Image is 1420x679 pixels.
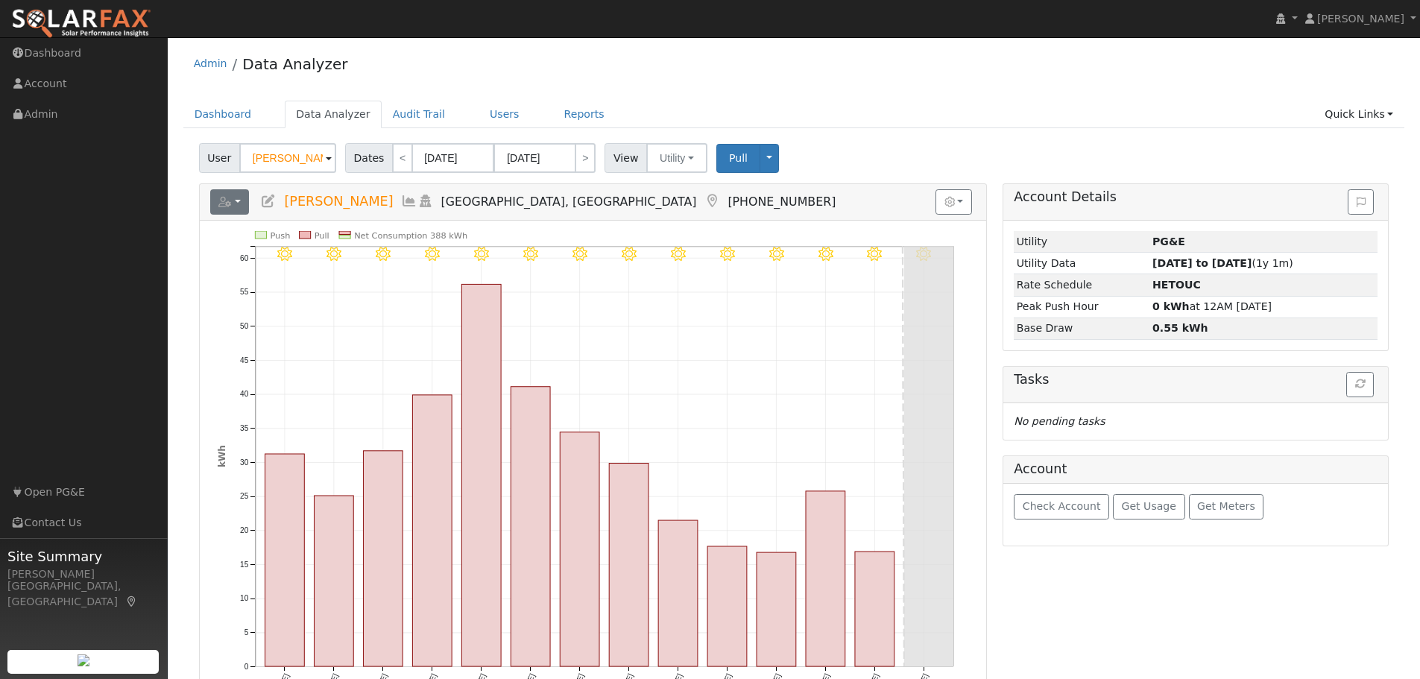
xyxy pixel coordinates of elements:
[1152,257,1293,269] span: (1y 1m)
[441,195,697,209] span: [GEOGRAPHIC_DATA], [GEOGRAPHIC_DATA]
[511,387,550,666] rect: onclick=""
[240,595,249,603] text: 10
[125,596,139,607] a: Map
[270,230,290,241] text: Push
[354,230,467,241] text: Net Consumption 388 kWh
[720,247,735,262] i: 9/06 - Clear
[806,491,845,666] rect: onclick=""
[729,152,748,164] span: Pull
[412,395,452,666] rect: onclick=""
[1197,500,1255,512] span: Get Meters
[242,55,347,73] a: Data Analyzer
[217,445,227,467] text: kWh
[1014,231,1149,253] td: Utility
[1113,494,1185,519] button: Get Usage
[240,560,249,569] text: 15
[314,496,353,666] rect: onclick=""
[757,552,796,666] rect: onclick=""
[199,143,240,173] span: User
[658,520,698,666] rect: onclick=""
[183,101,263,128] a: Dashboard
[1014,318,1149,339] td: Base Draw
[1152,300,1190,312] strong: 0 kWh
[560,432,599,666] rect: onclick=""
[1152,236,1185,247] strong: ID: 17275739, authorized: 09/11/25
[1014,274,1149,296] td: Rate Schedule
[553,101,616,128] a: Reports
[239,143,336,173] input: Select a User
[240,356,249,364] text: 45
[1023,500,1101,512] span: Check Account
[314,230,329,241] text: Pull
[240,493,249,501] text: 25
[425,247,440,262] i: 8/31 - Clear
[479,101,531,128] a: Users
[523,247,538,262] i: 9/02 - Clear
[1014,415,1105,427] i: No pending tasks
[1317,13,1404,25] span: [PERSON_NAME]
[818,247,833,262] i: 9/08 - MostlyClear
[707,546,747,666] rect: onclick=""
[1122,500,1176,512] span: Get Usage
[1014,461,1067,476] h5: Account
[572,247,587,262] i: 9/03 - Clear
[7,546,160,566] span: Site Summary
[1313,101,1404,128] a: Quick Links
[11,8,151,40] img: SolarFax
[1346,372,1374,397] button: Refresh
[265,454,304,666] rect: onclick=""
[867,247,882,262] i: 9/09 - MostlyClear
[382,101,456,128] a: Audit Trail
[417,194,434,209] a: Login As (last Never)
[1189,494,1264,519] button: Get Meters
[622,247,637,262] i: 9/04 - Clear
[240,254,249,262] text: 60
[392,143,413,173] a: <
[461,285,501,667] rect: onclick=""
[376,247,391,262] i: 8/30 - Clear
[326,247,341,262] i: 8/29 - Clear
[260,194,277,209] a: Edit User (37112)
[1014,189,1378,205] h5: Account Details
[285,101,382,128] a: Data Analyzer
[769,247,783,262] i: 9/07 - MostlyClear
[277,247,292,262] i: 8/28 - Clear
[78,654,89,666] img: retrieve
[240,526,249,534] text: 20
[728,195,836,209] span: [PHONE_NUMBER]
[716,144,760,173] button: Pull
[240,288,249,296] text: 55
[474,247,489,262] i: 9/01 - Clear
[1348,189,1374,215] button: Issue History
[194,57,227,69] a: Admin
[401,194,417,209] a: Multi-Series Graph
[1014,494,1109,519] button: Check Account
[646,143,707,173] button: Utility
[7,566,160,582] div: [PERSON_NAME]
[671,247,686,262] i: 9/05 - Clear
[855,552,894,666] rect: onclick=""
[1152,322,1208,334] strong: 0.55 kWh
[1150,296,1378,318] td: at 12AM [DATE]
[575,143,596,173] a: >
[240,391,249,399] text: 40
[1014,296,1149,318] td: Peak Push Hour
[244,663,248,671] text: 0
[284,194,393,209] span: [PERSON_NAME]
[7,578,160,610] div: [GEOGRAPHIC_DATA], [GEOGRAPHIC_DATA]
[704,194,720,209] a: Map
[240,458,249,467] text: 30
[1014,372,1378,388] h5: Tasks
[609,464,649,667] rect: onclick=""
[605,143,647,173] span: View
[240,424,249,432] text: 35
[1152,257,1252,269] strong: [DATE] to [DATE]
[345,143,393,173] span: Dates
[244,628,248,637] text: 5
[1014,253,1149,274] td: Utility Data
[363,451,403,666] rect: onclick=""
[1152,279,1201,291] strong: Z
[240,322,249,330] text: 50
